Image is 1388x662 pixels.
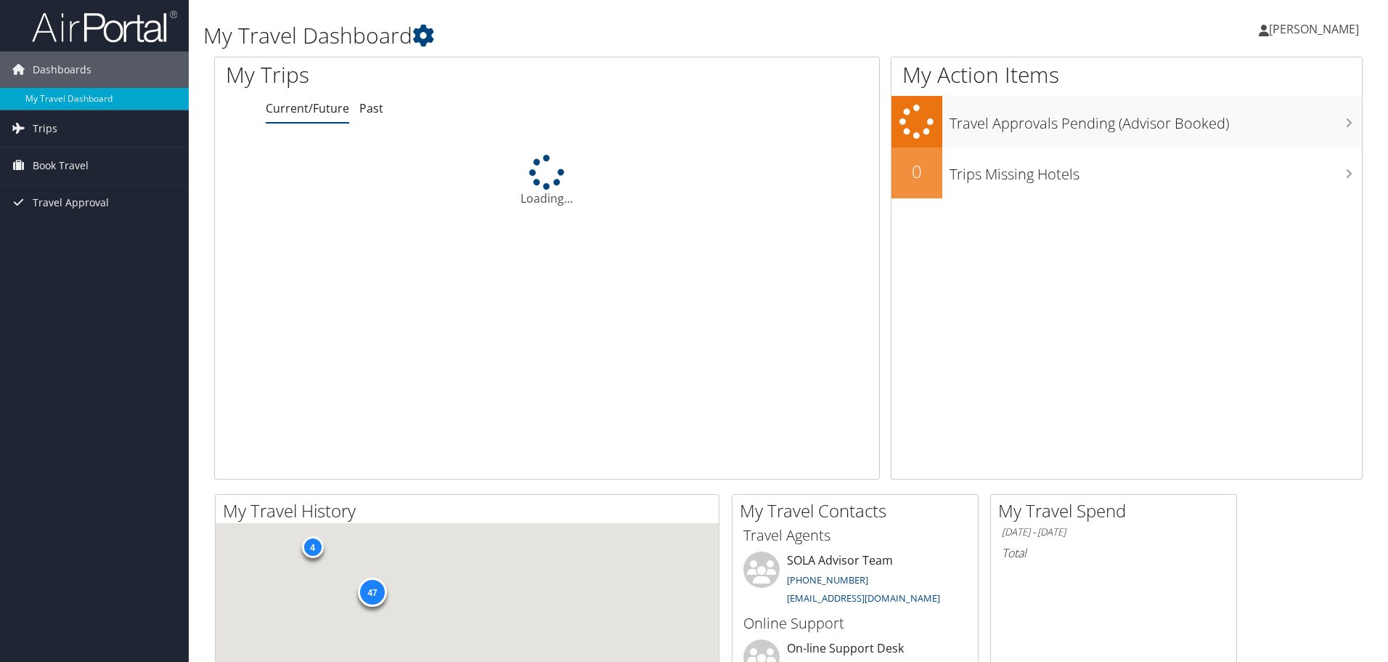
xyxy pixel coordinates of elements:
span: Trips [33,110,57,147]
h1: My Action Items [891,60,1362,90]
h3: Online Support [743,613,967,634]
h3: Travel Approvals Pending (Advisor Booked) [950,106,1362,134]
a: Past [359,100,383,116]
span: Travel Approval [33,185,109,221]
img: airportal-logo.png [32,9,177,44]
a: [PERSON_NAME] [1259,7,1373,51]
span: [PERSON_NAME] [1269,21,1359,37]
span: Dashboards [33,52,91,88]
h3: Trips Missing Hotels [950,157,1362,185]
a: [PHONE_NUMBER] [787,573,868,586]
div: 47 [358,578,387,607]
h3: Travel Agents [743,525,967,546]
a: 0Trips Missing Hotels [891,148,1362,198]
h2: My Travel Contacts [740,498,978,523]
h6: Total [1002,545,1225,561]
h2: My Travel Spend [998,498,1236,523]
h2: 0 [891,159,942,184]
a: Travel Approvals Pending (Advisor Booked) [891,96,1362,148]
li: SOLA Advisor Team [736,552,974,611]
a: Current/Future [266,100,349,116]
a: [EMAIL_ADDRESS][DOMAIN_NAME] [787,592,940,605]
h1: My Travel Dashboard [203,20,984,51]
h2: My Travel History [223,498,719,523]
div: Loading... [215,155,879,207]
h6: [DATE] - [DATE] [1002,525,1225,539]
h1: My Trips [226,60,592,90]
div: 4 [301,536,323,558]
span: Book Travel [33,148,89,184]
